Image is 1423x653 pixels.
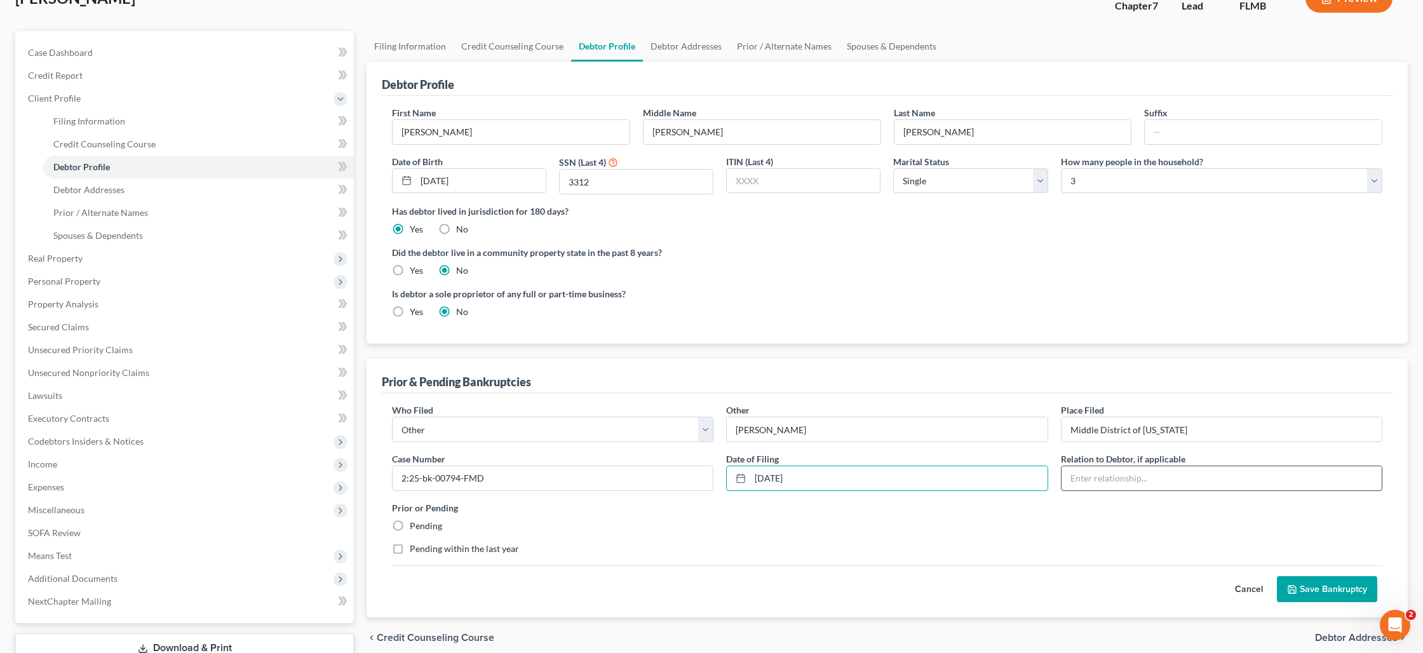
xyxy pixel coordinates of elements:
[28,413,109,424] span: Executory Contracts
[1221,577,1277,602] button: Cancel
[1145,120,1382,144] input: --
[43,201,354,224] a: Prior / Alternate Names
[18,41,354,64] a: Case Dashboard
[410,542,519,555] label: Pending within the last year
[18,361,354,384] a: Unsecured Nonpriority Claims
[1061,155,1203,168] label: How many people in the household?
[1062,417,1382,441] input: Enter place filed...
[28,596,111,607] span: NextChapter Mailing
[53,116,125,126] span: Filing Information
[750,466,1047,490] input: MM/DD/YYYY
[43,110,354,133] a: Filing Information
[382,374,531,389] div: Prior & Pending Bankruptcies
[410,264,423,277] label: Yes
[410,306,423,318] label: Yes
[392,452,445,466] label: Case Number
[382,77,454,92] div: Debtor Profile
[559,156,606,169] label: SSN (Last 4)
[28,93,81,104] span: Client Profile
[28,504,84,515] span: Miscellaneous
[18,64,354,87] a: Credit Report
[1315,633,1398,643] span: Debtor Addresses
[28,436,144,447] span: Codebtors Insiders & Notices
[53,161,110,172] span: Debtor Profile
[43,224,354,247] a: Spouses & Dependents
[392,155,443,168] label: Date of Birth
[456,264,468,277] label: No
[28,527,81,538] span: SOFA Review
[367,633,494,643] button: chevron_left Credit Counseling Course
[28,481,64,492] span: Expenses
[560,170,713,194] input: XXXX
[377,633,494,643] span: Credit Counseling Course
[43,178,354,201] a: Debtor Addresses
[28,459,57,469] span: Income
[53,138,156,149] span: Credit Counseling Course
[727,169,880,193] input: XXXX
[1380,610,1410,640] iframe: Intercom live chat
[43,133,354,156] a: Credit Counseling Course
[729,31,839,62] a: Prior / Alternate Names
[18,293,354,316] a: Property Analysis
[726,155,773,168] label: ITIN (Last 4)
[392,501,1382,515] label: Prior or Pending
[18,522,354,544] a: SOFA Review
[456,223,468,236] label: No
[367,31,454,62] a: Filing Information
[454,31,571,62] a: Credit Counseling Course
[726,405,750,415] span: Other
[1406,610,1416,620] span: 2
[53,184,125,195] span: Debtor Addresses
[393,120,630,144] input: --
[893,155,949,168] label: Marital Status
[1144,106,1168,119] label: Suffix
[392,287,881,300] label: Is debtor a sole proprietor of any full or part-time business?
[726,454,779,464] span: Date of Filing
[410,520,442,532] label: Pending
[416,169,546,193] input: MM/DD/YYYY
[53,207,148,218] span: Prior / Alternate Names
[392,246,1382,259] label: Did the debtor live in a community property state in the past 8 years?
[28,47,93,58] span: Case Dashboard
[894,120,1131,144] input: --
[1062,466,1382,490] input: Enter relationship...
[18,339,354,361] a: Unsecured Priority Claims
[644,120,880,144] input: M.I
[18,590,354,613] a: NextChapter Mailing
[393,466,713,490] input: #
[28,276,100,286] span: Personal Property
[643,106,696,119] label: Middle Name
[28,321,89,332] span: Secured Claims
[1061,405,1104,415] span: Place Filed
[28,550,72,561] span: Means Test
[894,106,935,119] label: Last Name
[18,384,354,407] a: Lawsuits
[456,306,468,318] label: No
[28,253,83,264] span: Real Property
[727,417,1047,441] input: Enter name...
[18,316,354,339] a: Secured Claims
[18,407,354,430] a: Executory Contracts
[571,31,643,62] a: Debtor Profile
[410,223,423,236] label: Yes
[28,344,133,355] span: Unsecured Priority Claims
[392,205,1382,218] label: Has debtor lived in jurisdiction for 180 days?
[28,573,118,584] span: Additional Documents
[28,367,149,378] span: Unsecured Nonpriority Claims
[392,106,436,119] label: First Name
[367,633,377,643] i: chevron_left
[839,31,944,62] a: Spouses & Dependents
[1315,633,1408,643] button: Debtor Addresses chevron_right
[43,156,354,178] a: Debtor Profile
[643,31,729,62] a: Debtor Addresses
[392,405,433,415] span: Who Filed
[53,230,143,241] span: Spouses & Dependents
[28,70,83,81] span: Credit Report
[28,299,98,309] span: Property Analysis
[28,390,62,401] span: Lawsuits
[1277,576,1377,603] button: Save Bankruptcy
[1061,452,1185,466] label: Relation to Debtor, if applicable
